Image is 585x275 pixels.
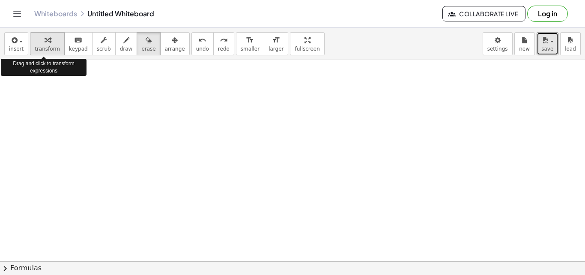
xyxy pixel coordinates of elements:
span: load [565,46,576,52]
i: format_size [246,35,254,45]
button: Collaborate Live [442,6,525,21]
button: arrange [160,32,190,55]
button: transform [30,32,65,55]
span: new [519,46,530,52]
span: transform [35,46,60,52]
button: undoundo [191,32,214,55]
button: Toggle navigation [10,7,24,21]
button: save [537,32,558,55]
span: arrange [165,46,185,52]
span: fullscreen [295,46,319,52]
button: load [560,32,581,55]
button: erase [137,32,160,55]
i: redo [220,35,228,45]
span: keypad [69,46,88,52]
i: undo [198,35,206,45]
button: redoredo [213,32,234,55]
i: format_size [272,35,280,45]
span: erase [141,46,155,52]
span: redo [218,46,230,52]
div: Drag and click to transform expressions [1,59,87,76]
button: scrub [92,32,116,55]
span: larger [269,46,284,52]
i: keyboard [74,35,82,45]
span: undo [196,46,209,52]
span: insert [9,46,24,52]
button: format_sizesmaller [236,32,264,55]
button: new [514,32,535,55]
span: draw [120,46,133,52]
span: settings [487,46,508,52]
span: Collaborate Live [450,10,518,18]
button: format_sizelarger [264,32,288,55]
a: Whiteboards [34,9,77,18]
button: keyboardkeypad [64,32,93,55]
button: fullscreen [290,32,324,55]
button: insert [4,32,28,55]
span: scrub [97,46,111,52]
button: draw [115,32,137,55]
button: settings [483,32,513,55]
span: save [541,46,553,52]
span: smaller [241,46,260,52]
button: Log in [527,6,568,22]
